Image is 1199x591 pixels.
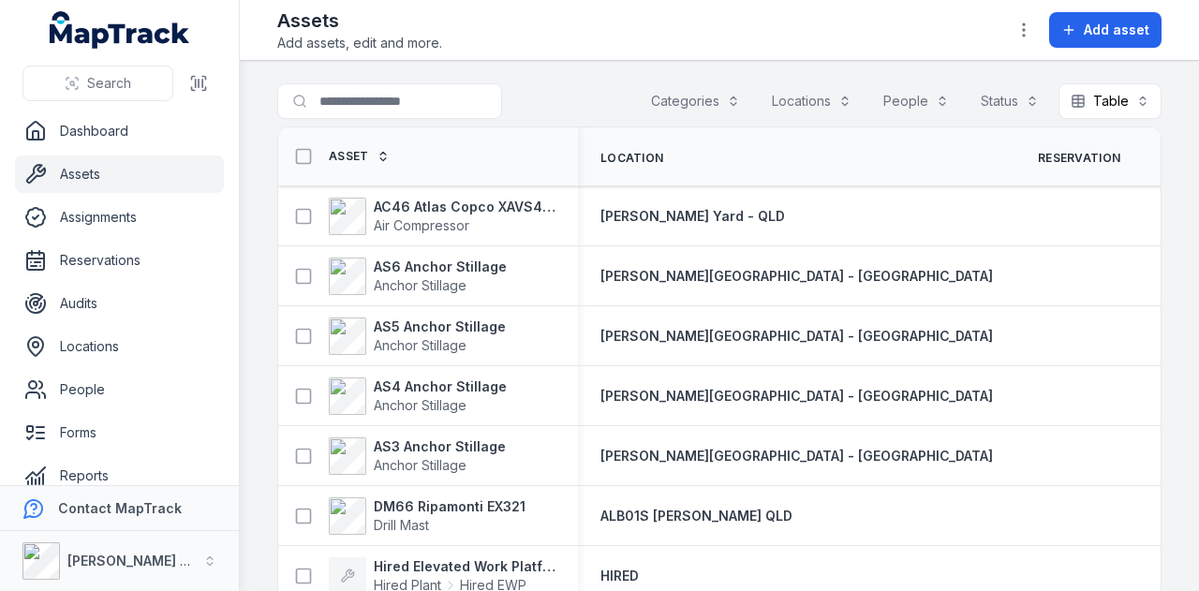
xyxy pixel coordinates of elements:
span: [PERSON_NAME][GEOGRAPHIC_DATA] - [GEOGRAPHIC_DATA] [600,328,993,344]
a: AS4 Anchor StillageAnchor Stillage [329,377,507,415]
a: Reports [15,457,224,495]
strong: AS6 Anchor Stillage [374,258,507,276]
button: Locations [760,83,864,119]
a: [PERSON_NAME][GEOGRAPHIC_DATA] - [GEOGRAPHIC_DATA] [600,267,993,286]
span: Anchor Stillage [374,277,466,293]
a: AS3 Anchor StillageAnchor Stillage [329,437,506,475]
span: HIRED [600,568,639,584]
button: Table [1058,83,1162,119]
a: Dashboard [15,112,224,150]
span: [PERSON_NAME][GEOGRAPHIC_DATA] - [GEOGRAPHIC_DATA] [600,388,993,404]
strong: AS4 Anchor Stillage [374,377,507,396]
a: Reservations [15,242,224,279]
span: Add assets, edit and more. [277,34,442,52]
span: Anchor Stillage [374,397,466,413]
span: Anchor Stillage [374,337,466,353]
strong: Hired Elevated Work Platform [374,557,555,576]
strong: AS5 Anchor Stillage [374,318,506,336]
span: Anchor Stillage [374,457,466,473]
strong: [PERSON_NAME] Group [67,553,221,569]
a: Asset [329,149,390,164]
button: People [871,83,961,119]
a: AS5 Anchor StillageAnchor Stillage [329,318,506,355]
span: [PERSON_NAME][GEOGRAPHIC_DATA] - [GEOGRAPHIC_DATA] [600,448,993,464]
a: Forms [15,414,224,451]
span: Reservation [1038,151,1120,166]
span: ALB01S [PERSON_NAME] QLD [600,508,792,524]
span: [PERSON_NAME][GEOGRAPHIC_DATA] - [GEOGRAPHIC_DATA] [600,268,993,284]
a: DM66 Ripamonti EX321Drill Mast [329,497,525,535]
button: Search [22,66,173,101]
a: AC46 Atlas Copco XAVS450Air Compressor [329,198,555,235]
a: ALB01S [PERSON_NAME] QLD [600,507,792,525]
strong: AS3 Anchor Stillage [374,437,506,456]
span: Air Compressor [374,217,469,233]
span: Drill Mast [374,517,429,533]
strong: Contact MapTrack [58,500,182,516]
span: Asset [329,149,369,164]
a: Locations [15,328,224,365]
a: AS6 Anchor StillageAnchor Stillage [329,258,507,295]
span: Location [600,151,663,166]
a: HIRED [600,567,639,585]
strong: AC46 Atlas Copco XAVS450 [374,198,555,216]
a: Audits [15,285,224,322]
button: Add asset [1049,12,1162,48]
a: [PERSON_NAME][GEOGRAPHIC_DATA] - [GEOGRAPHIC_DATA] [600,387,993,406]
a: [PERSON_NAME][GEOGRAPHIC_DATA] - [GEOGRAPHIC_DATA] [600,447,993,465]
span: [PERSON_NAME] Yard - QLD [600,208,785,224]
a: Assets [15,155,224,193]
button: Categories [639,83,752,119]
a: MapTrack [50,11,190,49]
button: Status [969,83,1051,119]
h2: Assets [277,7,442,34]
span: Add asset [1084,21,1149,39]
span: Search [87,74,131,93]
a: People [15,371,224,408]
a: [PERSON_NAME] Yard - QLD [600,207,785,226]
a: Assignments [15,199,224,236]
a: [PERSON_NAME][GEOGRAPHIC_DATA] - [GEOGRAPHIC_DATA] [600,327,993,346]
strong: DM66 Ripamonti EX321 [374,497,525,516]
